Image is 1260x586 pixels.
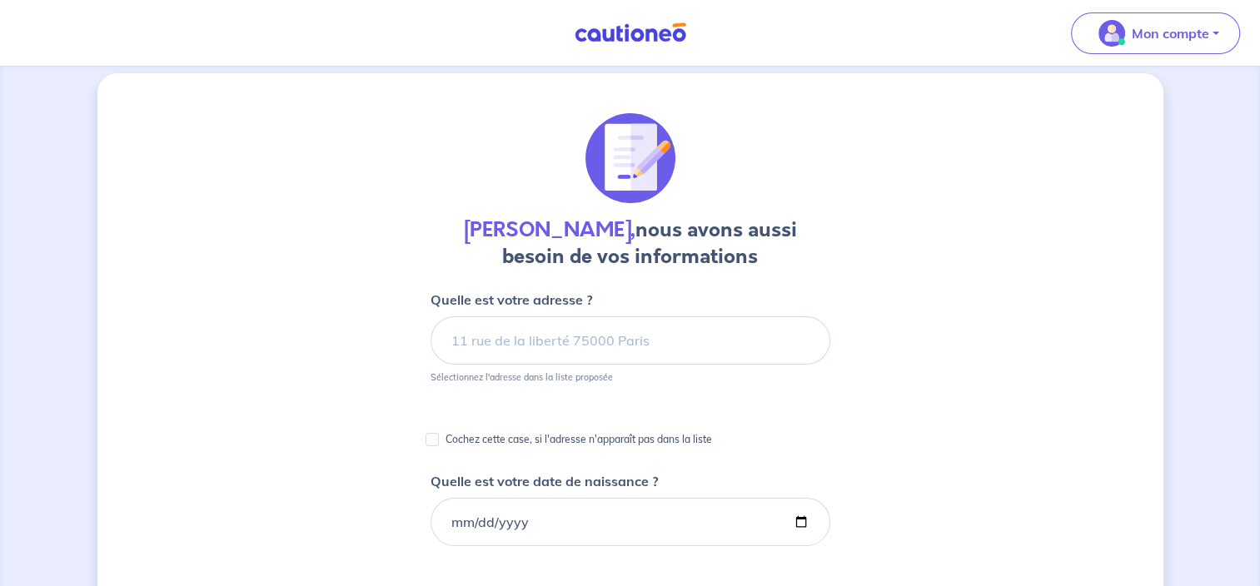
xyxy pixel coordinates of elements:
h4: nous avons aussi besoin de vos informations [431,216,830,270]
img: illu_account_valid_menu.svg [1098,20,1125,47]
button: illu_account_valid_menu.svgMon compte [1071,12,1240,54]
strong: [PERSON_NAME], [464,216,635,244]
input: 01/01/1980 [431,498,830,546]
p: Mon compte [1132,23,1209,43]
p: Quelle est votre date de naissance ? [431,471,658,491]
img: Cautioneo [568,22,693,43]
input: 11 rue de la liberté 75000 Paris [431,316,830,365]
img: illu_document_signature.svg [585,113,675,203]
p: Sélectionnez l'adresse dans la liste proposée [431,371,613,383]
p: Cochez cette case, si l'adresse n'apparaît pas dans la liste [446,430,712,449]
p: Quelle est votre adresse ? [431,290,592,310]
